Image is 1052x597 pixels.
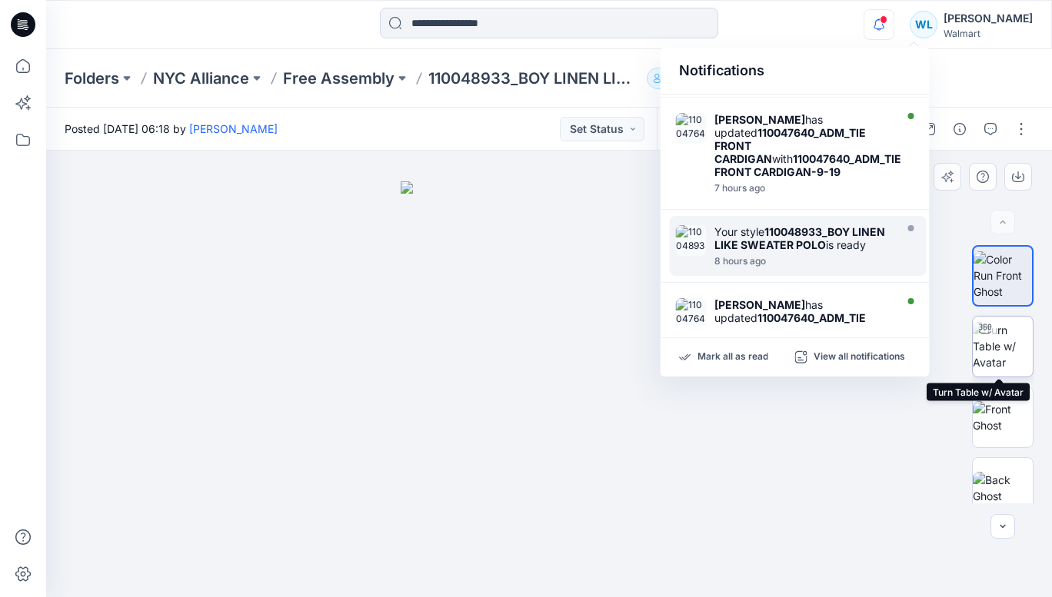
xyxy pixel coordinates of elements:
[973,401,1033,433] img: Front Ghost
[676,113,707,144] img: 110047640_ADM_TIE FRONT CARDIGAN-9-19
[697,350,768,364] p: Mark all as read
[714,311,866,350] strong: 110047640_ADM_TIE FRONT CARDIGAN
[714,113,901,178] div: has updated with
[283,68,394,89] a: Free Assembly
[65,68,119,89] a: Folders
[676,225,707,256] img: 110048933_ADM_BOY LINEN LIKE SWEATER POLO_0918
[65,121,278,137] span: Posted [DATE] 06:18 by
[714,225,885,251] strong: 110048933_BOY LINEN LIKE SWEATER POLO
[714,152,901,178] strong: 110047640_ADM_TIE FRONT CARDIGAN-9-19
[647,68,691,89] button: 6
[947,117,972,141] button: Details
[714,113,805,126] strong: [PERSON_NAME]
[973,322,1033,370] img: Turn Table w/ Avatar
[153,68,249,89] a: NYC Alliance
[714,183,901,194] div: Friday, September 19, 2025 06:50
[428,68,641,89] p: 110048933_BOY LINEN LIKE SWEATER POLO
[714,298,901,363] div: has updated with
[910,11,937,38] div: WL
[944,9,1033,28] div: [PERSON_NAME]
[714,256,891,267] div: Friday, September 19, 2025 06:24
[944,28,1033,39] div: Walmart
[661,48,930,95] div: Notifications
[714,298,805,311] strong: [PERSON_NAME]
[973,472,1033,504] img: Back Ghost
[814,350,905,364] p: View all notifications
[714,225,891,251] div: Your style is ready
[189,122,278,135] a: [PERSON_NAME]
[714,126,866,165] strong: 110047640_ADM_TIE FRONT CARDIGAN
[676,298,707,329] img: 110047640_ADM_TIE FRONT CARDIGAN
[974,251,1032,300] img: Color Run Front Ghost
